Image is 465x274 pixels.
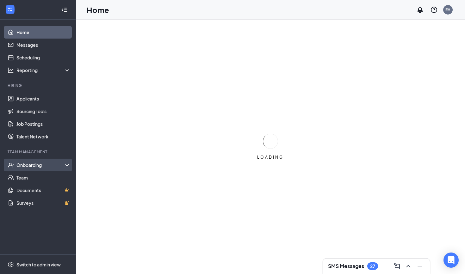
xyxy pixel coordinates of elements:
h1: Home [87,4,109,15]
h3: SMS Messages [328,263,364,270]
div: 27 [370,264,375,269]
svg: WorkstreamLogo [7,6,13,13]
svg: Analysis [8,67,14,73]
svg: Notifications [416,6,424,14]
a: Messages [16,39,71,51]
a: Scheduling [16,51,71,64]
div: EH [445,7,450,12]
div: Reporting [16,67,71,73]
svg: UserCheck [8,162,14,168]
svg: Settings [8,261,14,268]
button: Minimize [415,261,425,271]
div: Open Intercom Messenger [443,253,459,268]
button: ComposeMessage [392,261,402,271]
a: SurveysCrown [16,197,71,209]
svg: ComposeMessage [393,262,401,270]
div: Onboarding [16,162,65,168]
a: Applicants [16,92,71,105]
div: LOADING [255,155,286,160]
a: Team [16,171,71,184]
div: Team Management [8,149,69,155]
a: Talent Network [16,130,71,143]
a: Home [16,26,71,39]
svg: Collapse [61,7,67,13]
a: Sourcing Tools [16,105,71,118]
div: Hiring [8,83,69,88]
button: ChevronUp [403,261,413,271]
a: DocumentsCrown [16,184,71,197]
a: Job Postings [16,118,71,130]
svg: QuestionInfo [430,6,438,14]
svg: Minimize [416,262,424,270]
div: Switch to admin view [16,261,61,268]
svg: ChevronUp [405,262,412,270]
